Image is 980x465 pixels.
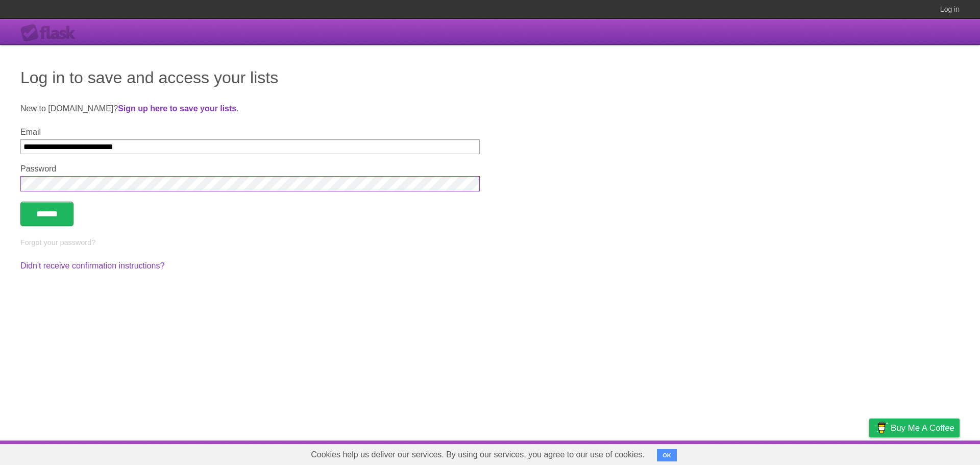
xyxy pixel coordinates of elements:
[20,128,480,137] label: Email
[767,443,808,462] a: Developers
[869,419,960,437] a: Buy me a coffee
[20,238,95,247] a: Forgot your password?
[20,65,960,90] h1: Log in to save and access your lists
[301,445,655,465] span: Cookies help us deliver our services. By using our services, you agree to our use of cookies.
[20,164,480,174] label: Password
[895,443,960,462] a: Suggest a feature
[856,443,883,462] a: Privacy
[821,443,844,462] a: Terms
[874,419,888,436] img: Buy me a coffee
[20,261,164,270] a: Didn't receive confirmation instructions?
[20,103,960,115] p: New to [DOMAIN_NAME]? .
[118,104,236,113] a: Sign up here to save your lists
[891,419,954,437] span: Buy me a coffee
[657,449,677,461] button: OK
[733,443,755,462] a: About
[20,24,82,42] div: Flask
